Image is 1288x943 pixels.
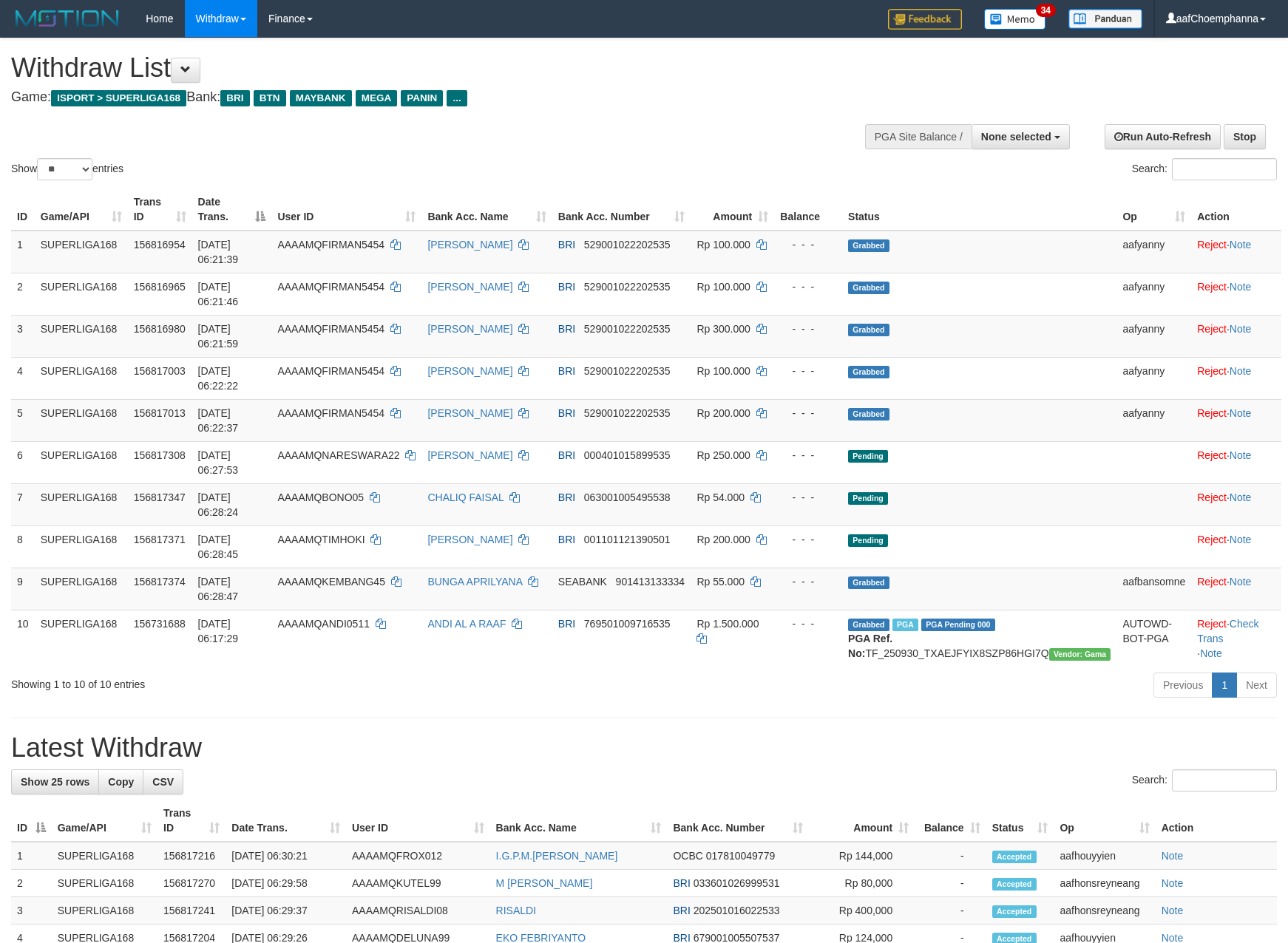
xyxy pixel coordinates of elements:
td: 3 [11,897,52,925]
h4: Game: Bank: [11,90,844,105]
label: Show entries [11,158,123,180]
th: User ID: activate to sort column ascending [271,188,421,231]
b: PGA Ref. No: [848,633,892,659]
th: Status [842,188,1116,231]
span: [DATE] 06:22:37 [198,407,239,434]
span: Copy 769501009716535 to clipboard [584,618,671,630]
span: Grabbed [848,619,889,631]
span: [DATE] 06:21:46 [198,281,239,307]
td: 6 [11,441,35,483]
span: 156817347 [134,491,186,503]
span: Rp 100.000 [696,239,750,251]
a: [PERSON_NAME] [427,281,512,293]
span: BRI [558,239,575,251]
td: 156817241 [157,897,226,925]
td: · [1191,357,1281,399]
td: · [1191,568,1281,610]
a: Next [1236,673,1277,698]
span: BRI [558,281,575,293]
a: Reject [1197,323,1227,335]
a: CHALIQ FAISAL [427,491,504,503]
td: SUPERLIGA168 [52,870,157,897]
td: [DATE] 06:30:21 [226,842,346,870]
th: ID: activate to sort column descending [11,800,52,842]
span: Copy 202501016022533 to clipboard [694,905,780,916]
span: 156731688 [134,618,186,630]
td: 156817216 [157,842,226,870]
span: 156816980 [134,323,186,335]
span: 156817308 [134,449,186,461]
span: Rp 200.000 [696,534,750,545]
a: Note [1230,281,1252,293]
span: Rp 54.000 [696,491,745,503]
a: Note [1230,534,1252,545]
td: · [1191,273,1281,315]
td: · [1191,483,1281,525]
td: 4 [11,357,35,399]
span: AAAAMQFIRMAN5454 [277,365,384,377]
span: Copy 529001022202535 to clipboard [584,239,671,251]
img: Button%20Memo.svg [984,9,1046,30]
th: Date Trans.: activate to sort column ascending [226,800,346,842]
a: Reject [1197,534,1227,545]
td: · [1191,399,1281,441]
td: aafyanny [1116,399,1191,441]
span: CSV [152,776,174,788]
td: 8 [11,525,35,568]
span: Grabbed [848,239,889,252]
span: Copy 001101121390501 to clipboard [584,534,671,545]
span: 156816965 [134,281,186,293]
td: TF_250930_TXAEJFYIX8SZP86HGI7Q [842,610,1116,667]
a: Reject [1197,576,1227,588]
span: Rp 1.500.000 [696,618,759,630]
span: Accepted [992,905,1037,918]
td: aafhonsreyneang [1054,870,1155,897]
span: Rp 100.000 [696,281,750,293]
span: Rp 200.000 [696,407,750,419]
span: BRI [558,365,575,377]
span: Copy 017810049779 to clipboard [706,850,775,862]
th: Trans ID: activate to sort column ascending [128,188,192,231]
div: - - - [780,321,836,336]
th: Amount: activate to sort column ascending [691,188,774,231]
a: [PERSON_NAME] [427,323,512,335]
span: Copy 529001022202535 to clipboard [584,323,671,335]
td: aafyanny [1116,315,1191,357]
span: Grabbed [848,366,889,378]
td: - [915,897,986,925]
a: 1 [1212,673,1237,698]
th: Amount: activate to sort column ascending [809,800,915,842]
a: Copy [98,769,143,794]
span: Copy 033601026999531 to clipboard [694,877,780,889]
th: User ID: activate to sort column ascending [346,800,490,842]
span: Copy 529001022202535 to clipboard [584,365,671,377]
span: 156817013 [134,407,186,419]
div: - - - [780,574,836,589]
span: [DATE] 06:17:29 [198,618,239,644]
td: AAAAMQFROX012 [346,842,490,870]
span: Copy 901413133334 to clipboard [616,576,685,588]
span: Show 25 rows [21,776,89,788]
td: · [1191,315,1281,357]
td: 7 [11,483,35,525]
img: Feedback.jpg [888,9,962,30]
a: BUNGA APRILYANA [427,576,522,588]
span: BTN [254,90,286,106]
td: aafhouyyien [1054,842,1155,870]
a: Note [1230,365,1252,377]
td: 1 [11,842,52,870]
span: BRI [558,407,575,419]
span: AAAAMQKEMBANG45 [277,576,385,588]
a: ANDI AL A RAAF [427,618,506,630]
span: Copy [108,776,134,788]
span: Grabbed [848,408,889,421]
td: 10 [11,610,35,667]
td: · [1191,231,1281,273]
th: Game/API: activate to sort column ascending [35,188,128,231]
td: aafyanny [1116,357,1191,399]
div: - - - [780,448,836,463]
th: Game/API: activate to sort column ascending [52,800,157,842]
td: SUPERLIGA168 [52,842,157,870]
td: SUPERLIGA168 [35,231,128,273]
td: SUPERLIGA168 [35,399,128,441]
